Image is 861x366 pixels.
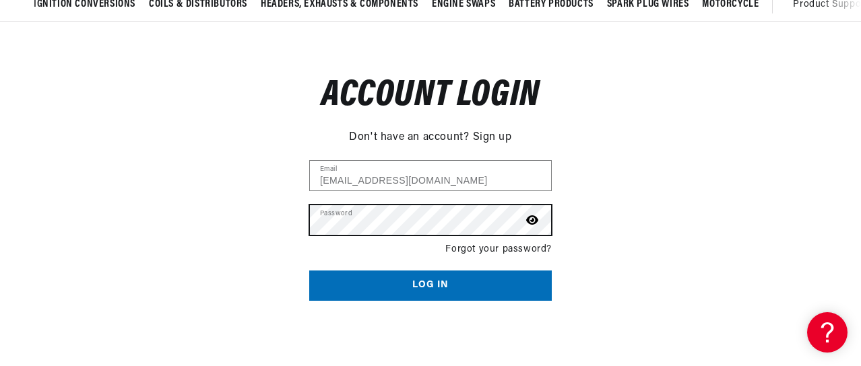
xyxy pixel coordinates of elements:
[445,242,552,257] a: Forgot your password?
[309,81,552,112] h1: Account login
[309,270,552,301] button: Log in
[309,126,552,147] div: Don't have an account?
[310,161,551,190] input: Email
[473,129,512,147] a: Sign up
